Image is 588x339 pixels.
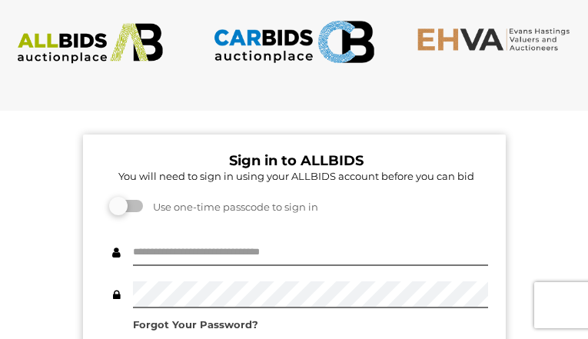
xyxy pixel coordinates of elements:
[9,23,171,64] img: ALLBIDS.com.au
[229,152,364,169] b: Sign in to ALLBIDS
[417,27,579,52] img: EHVA.com.au
[145,201,318,213] span: Use one-time passcode to sign in
[105,171,488,181] h5: You will need to sign in using your ALLBIDS account before you can bid
[213,15,375,68] img: CARBIDS.com.au
[133,318,258,331] a: Forgot Your Password?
